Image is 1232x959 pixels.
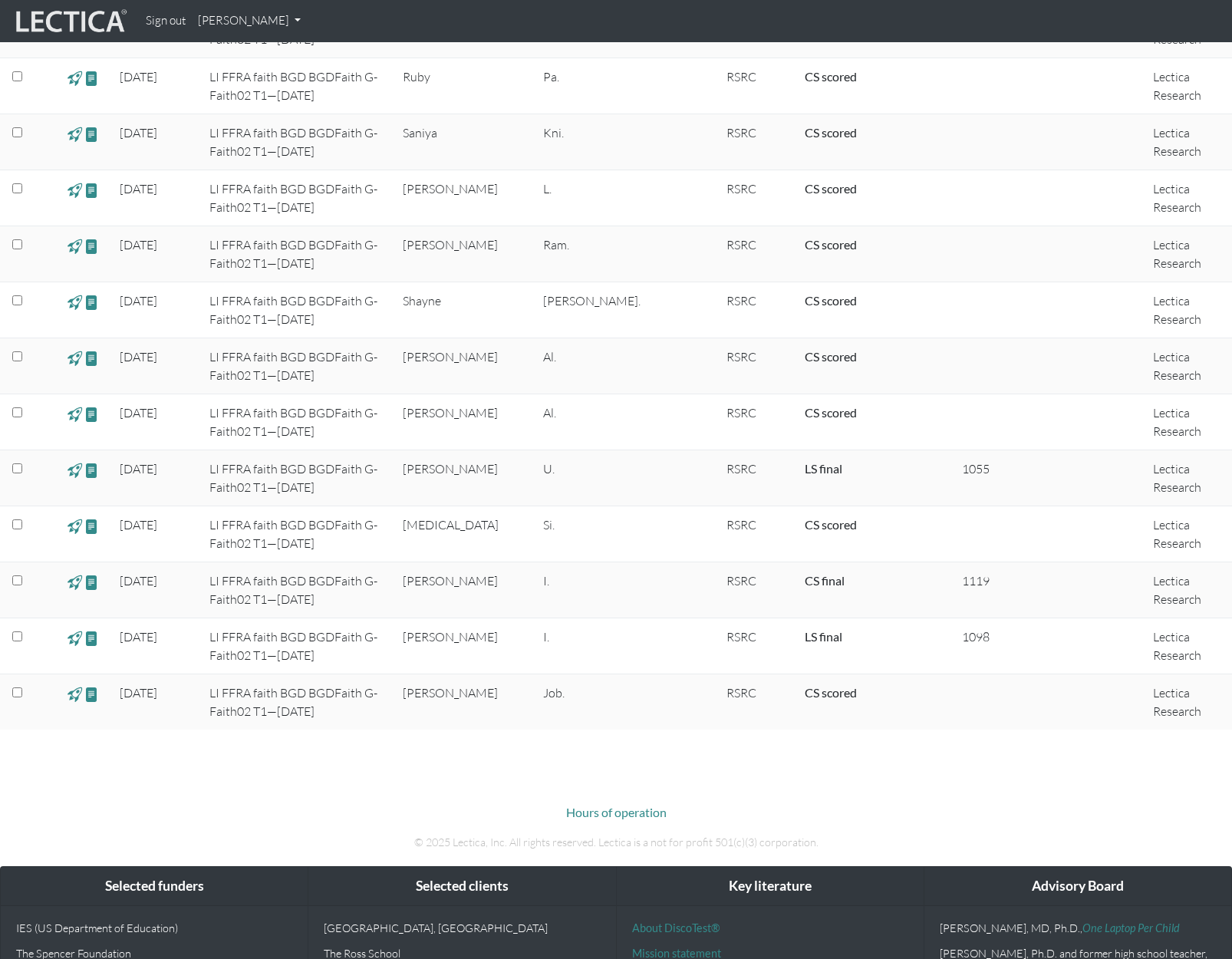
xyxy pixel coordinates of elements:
[110,282,200,338] td: [DATE]
[805,517,857,532] a: Completed = assessment has been completed; CS scored = assessment has been CLAS scored; LS scored...
[200,338,394,394] td: LI FFRA faith BGD BGDFaith G-Faith02 T1—[DATE]
[805,181,857,196] a: Completed = assessment has been completed; CS scored = assessment has been CLAS scored; LS scored...
[200,114,394,170] td: LI FFRA faith BGD BGDFaith G-Faith02 T1—[DATE]
[110,226,200,282] td: [DATE]
[1144,450,1232,506] td: Lectica Research
[84,181,99,199] span: view
[805,293,857,308] a: Completed = assessment has been completed; CS scored = assessment has been CLAS scored; LS scored...
[534,282,650,338] td: [PERSON_NAME].
[110,394,200,450] td: [DATE]
[534,674,650,730] td: Job.
[534,618,650,674] td: I.
[805,629,842,644] a: Completed = assessment has been completed; CS scored = assessment has been CLAS scored; LS scored...
[1144,506,1232,562] td: Lectica Research
[717,618,796,674] td: RSRC
[200,58,394,114] td: LI FFRA faith BGD BGDFaith G-Faith02 T1—[DATE]
[534,450,650,506] td: U.
[200,170,394,226] td: LI FFRA faith BGD BGDFaith G-Faith02 T1—[DATE]
[84,69,99,87] span: view
[717,58,796,114] td: RSRC
[192,6,307,36] a: [PERSON_NAME]
[534,338,650,394] td: Al.
[394,282,534,338] td: Shayne
[1144,674,1232,730] td: Lectica Research
[717,170,796,226] td: RSRC
[805,237,857,252] a: Completed = assessment has been completed; CS scored = assessment has been CLAS scored; LS scored...
[84,629,99,647] span: view
[200,618,394,674] td: LI FFRA faith BGD BGDFaith G-Faith02 T1—[DATE]
[617,867,924,906] div: Key literature
[68,629,82,647] span: view
[534,394,650,450] td: Al.
[110,674,200,730] td: [DATE]
[200,226,394,282] td: LI FFRA faith BGD BGDFaith G-Faith02 T1—[DATE]
[324,921,600,934] p: [GEOGRAPHIC_DATA], [GEOGRAPHIC_DATA]
[1,867,308,906] div: Selected funders
[200,394,394,450] td: LI FFRA faith BGD BGDFaith G-Faith02 T1—[DATE]
[68,517,82,535] span: view
[1144,114,1232,170] td: Lectica Research
[68,405,82,423] span: view
[190,834,1042,851] p: © 2025 Lectica, Inc. All rights reserved. Lectica is a not for profit 501(c)(3) corporation.
[924,867,1231,906] div: Advisory Board
[962,461,990,476] span: 1055
[805,405,857,420] a: Completed = assessment has been completed; CS scored = assessment has been CLAS scored; LS scored...
[1144,562,1232,618] td: Lectica Research
[1144,58,1232,114] td: Lectica Research
[394,226,534,282] td: [PERSON_NAME]
[805,69,857,84] a: Completed = assessment has been completed; CS scored = assessment has been CLAS scored; LS scored...
[394,114,534,170] td: Saniya
[394,58,534,114] td: Ruby
[394,562,534,618] td: [PERSON_NAME]
[717,338,796,394] td: RSRC
[534,58,650,114] td: Pa.
[84,685,99,703] span: view
[632,921,720,934] a: About DiscoTest®
[200,450,394,506] td: LI FFRA faith BGD BGDFaith G-Faith02 T1—[DATE]
[68,237,82,255] span: view
[805,685,857,700] a: Completed = assessment has been completed; CS scored = assessment has been CLAS scored; LS scored...
[717,282,796,338] td: RSRC
[1082,921,1180,934] a: One Laptop Per Child
[940,921,1216,934] p: [PERSON_NAME], MD, Ph.D.,
[717,394,796,450] td: RSRC
[84,237,99,255] span: view
[717,562,796,618] td: RSRC
[12,7,127,36] img: lecticalive
[1144,282,1232,338] td: Lectica Research
[534,226,650,282] td: Ram.
[1144,618,1232,674] td: Lectica Research
[110,338,200,394] td: [DATE]
[68,573,82,591] span: view
[805,349,857,364] a: Completed = assessment has been completed; CS scored = assessment has been CLAS scored; LS scored...
[394,170,534,226] td: [PERSON_NAME]
[717,450,796,506] td: RSRC
[84,293,99,311] span: view
[394,450,534,506] td: [PERSON_NAME]
[110,170,200,226] td: [DATE]
[534,114,650,170] td: Kni.
[394,674,534,730] td: [PERSON_NAME]
[110,562,200,618] td: [DATE]
[200,562,394,618] td: LI FFRA faith BGD BGDFaith G-Faith02 T1—[DATE]
[1144,226,1232,282] td: Lectica Research
[200,674,394,730] td: LI FFRA faith BGD BGDFaith G-Faith02 T1—[DATE]
[805,125,857,140] a: Completed = assessment has been completed; CS scored = assessment has been CLAS scored; LS scored...
[84,517,99,535] span: view
[68,69,82,87] span: view
[68,293,82,311] span: view
[110,114,200,170] td: [DATE]
[717,674,796,730] td: RSRC
[84,461,99,479] span: view
[68,181,82,199] span: view
[84,125,99,143] span: view
[394,506,534,562] td: [MEDICAL_DATA]
[200,282,394,338] td: LI FFRA faith BGD BGDFaith G-Faith02 T1—[DATE]
[805,461,842,476] a: Completed = assessment has been completed; CS scored = assessment has been CLAS scored; LS scored...
[84,405,99,423] span: view
[394,618,534,674] td: [PERSON_NAME]
[1144,170,1232,226] td: Lectica Research
[394,338,534,394] td: [PERSON_NAME]
[1144,338,1232,394] td: Lectica Research
[68,349,82,367] span: view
